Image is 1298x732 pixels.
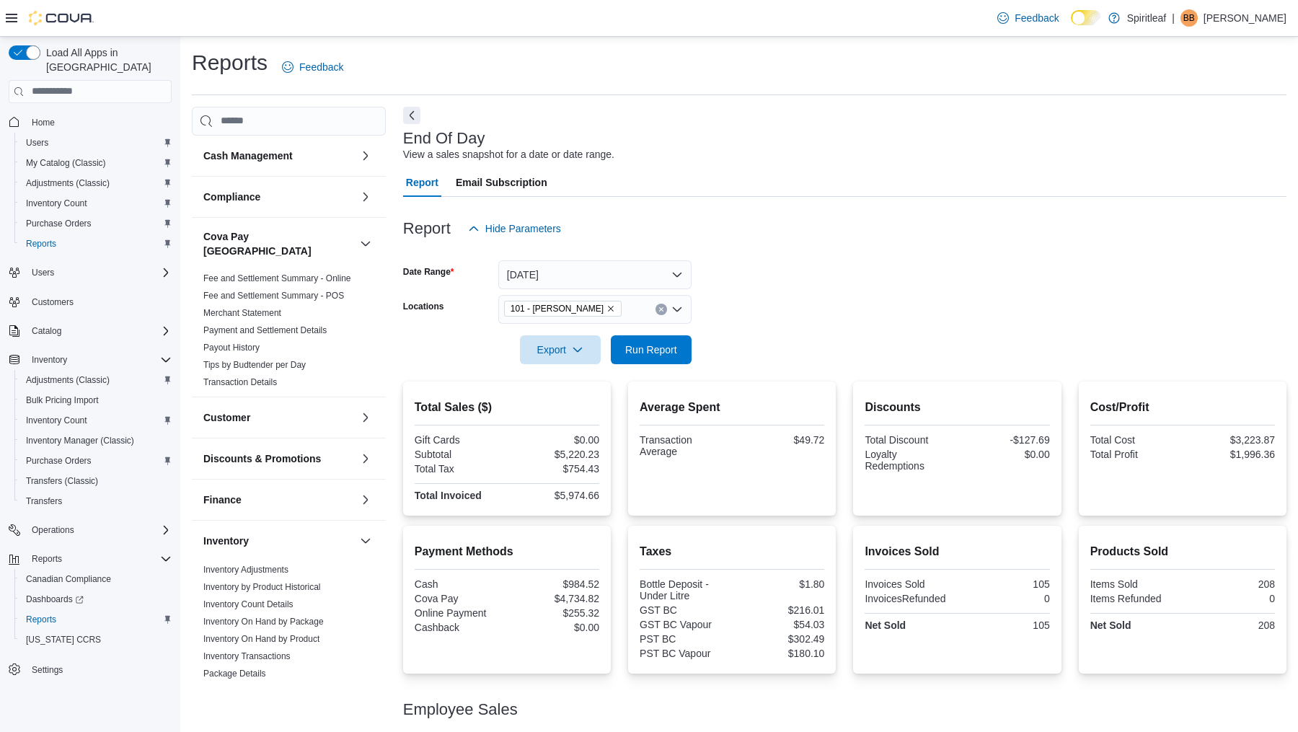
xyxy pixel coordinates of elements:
[26,322,67,340] button: Catalog
[1186,449,1275,460] div: $1,996.36
[203,376,277,388] span: Transaction Details
[20,392,172,409] span: Bulk Pricing Import
[735,648,824,659] div: $180.10
[1186,434,1275,446] div: $3,223.87
[26,435,134,446] span: Inventory Manager (Classic)
[20,175,172,192] span: Adjustments (Classic)
[1127,9,1166,27] p: Spiritleaf
[26,394,99,406] span: Bulk Pricing Import
[26,113,172,131] span: Home
[1186,578,1275,590] div: 208
[415,434,504,446] div: Gift Cards
[14,630,177,650] button: [US_STATE] CCRS
[20,432,172,449] span: Inventory Manager (Classic)
[1172,9,1175,27] p: |
[26,660,172,678] span: Settings
[203,633,319,645] span: Inventory On Hand by Product
[520,335,601,364] button: Export
[865,399,1049,416] h2: Discounts
[14,153,177,173] button: My Catalog (Classic)
[203,343,260,353] a: Payout History
[415,607,504,619] div: Online Payment
[865,593,954,604] div: InvoicesRefunded
[20,154,112,172] a: My Catalog (Classic)
[203,410,354,425] button: Customer
[26,322,172,340] span: Catalog
[1186,619,1275,631] div: 208
[462,214,567,243] button: Hide Parameters
[357,409,374,426] button: Customer
[32,354,67,366] span: Inventory
[20,611,62,628] a: Reports
[20,215,97,232] a: Purchase Orders
[415,622,504,633] div: Cashback
[403,107,420,124] button: Next
[26,594,84,605] span: Dashboards
[14,451,177,471] button: Purchase Orders
[403,301,444,312] label: Locations
[14,609,177,630] button: Reports
[26,137,48,149] span: Users
[32,267,54,278] span: Users
[1180,9,1198,27] div: Bobby B
[403,130,485,147] h3: End Of Day
[1183,9,1195,27] span: BB
[26,495,62,507] span: Transfers
[415,593,504,604] div: Cova Pay
[735,434,824,446] div: $49.72
[203,190,354,204] button: Compliance
[203,290,344,301] span: Fee and Settlement Summary - POS
[26,374,110,386] span: Adjustments (Classic)
[406,168,438,197] span: Report
[20,432,140,449] a: Inventory Manager (Classic)
[203,325,327,336] span: Payment and Settlement Details
[357,491,374,508] button: Finance
[640,604,729,616] div: GST BC
[415,463,504,475] div: Total Tax
[20,631,107,648] a: [US_STATE] CCRS
[357,450,374,467] button: Discounts & Promotions
[640,648,729,659] div: PST BC Vapour
[529,335,592,364] span: Export
[510,434,599,446] div: $0.00
[3,112,177,133] button: Home
[203,273,351,283] a: Fee and Settlement Summary - Online
[203,273,351,284] span: Fee and Settlement Summary - Online
[32,553,62,565] span: Reports
[20,591,172,608] span: Dashboards
[415,543,599,560] h2: Payment Methods
[203,229,354,258] button: Cova Pay [GEOGRAPHIC_DATA]
[415,578,504,590] div: Cash
[26,521,172,539] span: Operations
[640,578,729,601] div: Bottle Deposit - Under Litre
[14,491,177,511] button: Transfers
[510,622,599,633] div: $0.00
[20,195,93,212] a: Inventory Count
[865,543,1049,560] h2: Invoices Sold
[203,534,354,548] button: Inventory
[203,359,306,371] span: Tips by Budtender per Day
[20,134,172,151] span: Users
[14,569,177,589] button: Canadian Compliance
[456,168,547,197] span: Email Subscription
[203,634,319,644] a: Inventory On Hand by Product
[14,589,177,609] a: Dashboards
[203,190,260,204] h3: Compliance
[20,570,117,588] a: Canadian Compliance
[20,472,104,490] a: Transfers (Classic)
[203,308,281,318] a: Merchant Statement
[961,593,1050,604] div: 0
[14,471,177,491] button: Transfers (Classic)
[511,301,604,316] span: 101 - [PERSON_NAME]
[29,11,94,25] img: Cova
[992,4,1064,32] a: Feedback
[20,175,115,192] a: Adjustments (Classic)
[640,543,824,560] h2: Taxes
[357,188,374,206] button: Compliance
[865,449,954,472] div: Loyalty Redemptions
[203,668,266,679] span: Package Details
[26,351,73,369] button: Inventory
[1090,619,1131,631] strong: Net Sold
[203,617,324,627] a: Inventory On Hand by Package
